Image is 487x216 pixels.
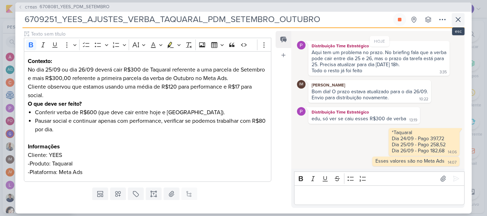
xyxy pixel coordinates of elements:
[297,41,306,49] img: Distribuição Time Estratégico
[375,158,445,164] div: Esses valores são no Meta Ads
[310,81,430,89] div: [PERSON_NAME]
[294,172,465,185] div: Editor toolbar
[28,143,60,150] strong: Informações
[30,30,271,38] input: Texto sem título
[312,116,406,122] div: edu, só ver se caiu esses R$300 de verba
[22,13,392,26] input: Kard Sem Título
[28,58,52,65] strong: Contexto:
[299,83,303,86] p: IM
[28,65,267,83] p: No dia 25/09 ou dia 26/09 deverá cair R$300 de Taquaral referente a uma parcela de Setembro e mai...
[28,168,267,177] p: -Plataforma: Meta Ads
[448,160,457,165] div: 14:07
[312,89,428,95] div: Bom dia! O prazo estava atualizado para o dia 26/09.
[28,83,267,100] p: Cliente observou que estamos usando uma média de R$120 para performance e R$17 para social.
[397,17,403,22] div: Parar relógio
[28,100,82,107] strong: O que deve ser feito?
[312,49,446,68] div: Aqui tem um problema no prazo. No briefing fala que a verba pode cair entre dia 25 e 26, mas o pr...
[294,185,465,205] div: Editor editing area: main
[28,151,267,159] p: Cliente: YEES
[392,130,446,154] div: *Taquaral Dia 24/09 - Pago 397,72 Dia 25/09 - Pago 258,52 Dia 26/09 - Pago 182,68
[310,42,448,49] div: Distribuição Time Estratégico
[312,68,362,74] div: Todo o resto já foi feito
[312,95,389,101] div: Envio para distribuição novamente.
[310,109,419,116] div: Distribuição Time Estratégico
[448,149,457,155] div: 14:06
[297,107,306,116] img: Distribuição Time Estratégico
[24,51,271,182] div: Editor editing area: main
[28,159,267,168] p: -Produto: Taquaral
[419,96,428,102] div: 10:22
[440,69,447,75] div: 3:35
[35,108,267,117] li: Conferir verba de R$600 (que deve cair entre hoje e [GEOGRAPHIC_DATA]).
[409,117,417,123] div: 13:19
[452,27,465,35] div: esc
[35,117,267,134] li: Pausar social e continuar apenas com performance, verificar se podemos trabalhar com R$80 por dia.
[297,80,306,89] div: Isabella Machado Guimarães
[24,38,271,52] div: Editor toolbar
